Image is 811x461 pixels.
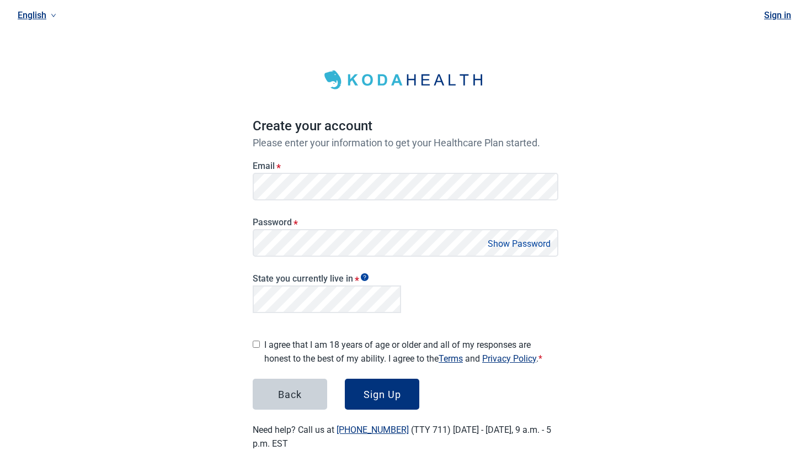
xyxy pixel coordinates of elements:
span: down [51,13,56,18]
a: Sign in [764,10,791,20]
a: [PHONE_NUMBER] [337,425,409,435]
p: Please enter your information to get your Healthcare Plan started. [253,137,558,149]
button: Sign Up [345,379,419,410]
span: Required field [538,353,542,364]
h1: Create your account [253,116,558,137]
button: Show Password [484,236,554,251]
label: I agree that I am 18 years of age or older and all of my responses are honest to the best of my a... [264,338,558,365]
label: State you currently live in [253,273,401,284]
span: Show tooltip [361,273,369,281]
img: Koda Health [317,66,494,94]
a: Terms [439,353,463,364]
div: Back [278,389,302,400]
button: Back [253,379,327,410]
a: Privacy Policy [482,353,536,364]
a: Current language: English [13,6,61,24]
label: Email [253,161,558,171]
label: Need help? Call us at (TTY 711) [DATE] - [DATE], 9 a.m. - 5 p.m. EST [253,425,551,449]
label: Password [253,217,558,227]
div: Sign Up [364,389,401,400]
